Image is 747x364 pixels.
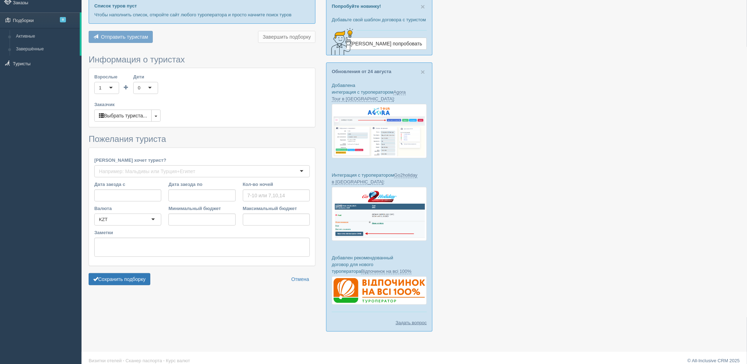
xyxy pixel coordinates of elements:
[332,276,427,305] img: %D0%B4%D0%BE%D0%B3%D0%BE%D0%B2%D1%96%D1%80-%D0%B2%D1%96%D0%B4%D0%BF%D0%BE%D1%87%D0%B8%D0%BD%D0%BE...
[332,16,427,23] p: Добавьте свой шаблон договора с туристом
[421,68,425,76] button: Close
[89,358,122,363] a: Визитки отелей
[243,181,310,188] label: Кол-во ночей
[332,172,427,185] p: Интеграция с туроператором :
[327,27,355,56] img: creative-idea-2907357.png
[89,273,150,285] button: Сохранить подборку
[243,189,310,202] input: 7-10 или 7,10,14
[89,134,166,144] span: Пожелания туриста
[168,205,235,212] label: Минимальный бюджет
[94,229,310,236] label: Заметки
[94,3,137,9] b: Список туров пуст
[13,30,80,43] a: Активные
[94,110,152,122] button: Выбрать туриста...
[287,273,314,285] a: Отмена
[94,157,310,164] label: [PERSON_NAME] хочет турист?
[346,38,427,50] a: [PERSON_NAME] попробовать
[163,358,165,363] span: ·
[89,55,316,64] h3: Информация о туристах
[99,216,108,223] div: KZT
[94,101,310,108] label: Заказчик
[421,2,425,11] span: ×
[421,3,425,10] button: Close
[332,104,427,158] img: agora-tour-%D0%B7%D0%B0%D1%8F%D0%B2%D0%BA%D0%B8-%D1%81%D1%80%D0%BC-%D0%B4%D0%BB%D1%8F-%D1%82%D1%8...
[166,358,190,363] a: Курс валют
[332,254,427,275] p: Добавлен рекомендованный договор для нового туроператора
[99,84,101,92] div: 1
[94,181,161,188] label: Дата заезда с
[133,73,158,80] label: Дети
[243,205,310,212] label: Максимальный бюджет
[258,31,316,43] button: Завершить подборку
[13,43,80,56] a: Завершённые
[332,187,427,241] img: go2holiday-bookings-crm-for-travel-agency.png
[421,68,425,76] span: ×
[138,84,140,92] div: 0
[60,17,66,22] span: 8
[687,358,740,363] a: © All-Inclusive CRM 2025
[126,358,162,363] a: Сканер паспорта
[332,89,406,102] a: Agora Tour в [GEOGRAPHIC_DATA]
[396,319,427,326] a: Задать вопрос
[99,168,197,175] input: Например: Мальдивы или Турция+Египет
[89,31,153,43] button: Отправить туристам
[123,358,124,363] span: ·
[332,3,427,10] p: Попробуйте новинку!
[168,181,235,188] label: Дата заезда по
[94,205,161,212] label: Валюта
[332,172,418,185] a: Go2holiday в [GEOGRAPHIC_DATA]
[361,269,412,274] a: Відпочинок на всі 100%
[94,11,310,18] p: Чтобы наполнить список, откройте сайт любого туроператора и просто начните поиск туров
[332,82,427,102] p: Добавлена интеграция с туроператором :
[94,73,119,80] label: Взрослые
[332,69,391,74] a: Обновления от 24 августа
[101,34,148,40] span: Отправить туристам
